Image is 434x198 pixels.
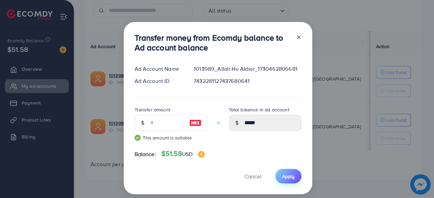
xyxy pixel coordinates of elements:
img: guide [135,135,141,141]
h3: Transfer money from Ecomdy balance to Ad account balance [135,33,291,52]
div: Ad Account ID [129,77,189,85]
label: Transfer amount [135,106,170,113]
div: Ad Account Name [129,65,189,73]
button: Apply [275,169,301,183]
span: Cancel [244,173,261,180]
h4: $51.58 [161,150,205,158]
span: Balance: [135,150,156,158]
img: image [189,119,201,127]
span: USD [182,150,193,158]
div: 1013989_Allah Hu Akbar_1730462806681 [188,65,307,73]
button: Cancel [236,169,270,183]
label: Total balance in ad account [229,106,289,113]
div: 7432281127437680641 [188,77,307,85]
span: Apply [282,173,295,180]
small: This amount is suitable [135,134,207,141]
img: image [198,151,205,158]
